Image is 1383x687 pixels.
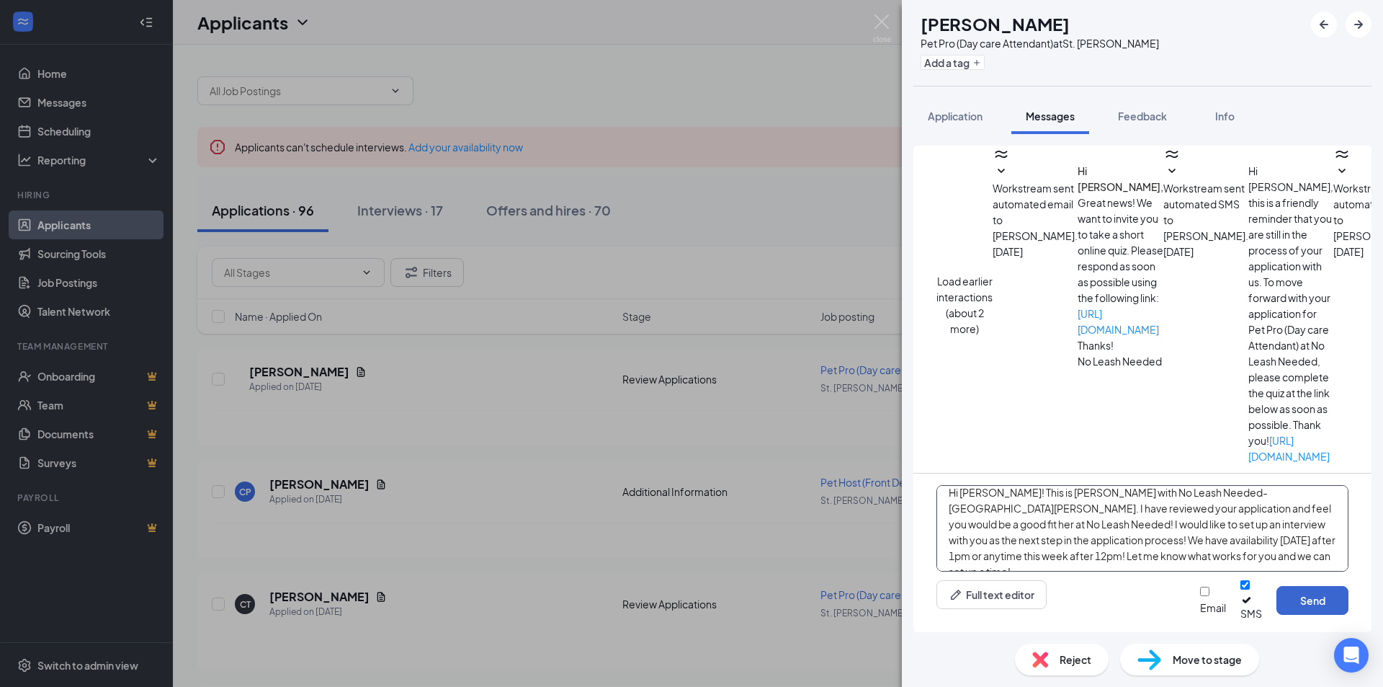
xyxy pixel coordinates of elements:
input: SMS [1240,580,1250,590]
svg: SmallChevronDown [1333,163,1351,180]
button: ArrowRight [1346,12,1371,37]
span: Hi [PERSON_NAME], this is a friendly reminder that you are still in the process of your applicati... [1248,164,1333,463]
span: Info [1215,110,1235,123]
svg: ArrowRight [1350,16,1367,33]
textarea: Hi [PERSON_NAME]! This is [PERSON_NAME] with No Leash Needed- [GEOGRAPHIC_DATA][PERSON_NAME]. I h... [936,485,1348,572]
svg: Pen [949,588,963,602]
a: [URL][DOMAIN_NAME] [1248,434,1330,463]
button: Load earlier interactions (about 2 more) [936,273,993,337]
span: Messages [1026,110,1075,123]
svg: WorkstreamLogo [1333,146,1351,163]
p: Thanks! [1078,337,1163,353]
button: PlusAdd a tag [921,55,985,70]
p: No Leash Needed [1078,353,1163,369]
span: Workstream sent automated SMS to [PERSON_NAME]. [1163,182,1248,242]
div: Open Intercom Messenger [1334,638,1369,673]
span: Feedback [1118,110,1167,123]
span: Reject [1060,652,1091,668]
button: Send [1276,586,1348,615]
input: Email [1200,587,1209,596]
div: SMS [1240,606,1262,621]
svg: SmallChevronDown [1163,163,1181,180]
svg: WorkstreamLogo [1163,146,1181,163]
svg: Checkmark [1240,594,1253,606]
div: Pet Pro (Day care Attendant) at St. [PERSON_NAME] [921,36,1159,50]
div: Email [1200,600,1226,615]
svg: Plus [972,58,981,67]
svg: SmallChevronDown [993,163,1010,180]
button: ArrowLeftNew [1311,12,1337,37]
span: [DATE] [1333,244,1364,260]
a: [URL][DOMAIN_NAME] [1078,307,1159,336]
span: Move to stage [1173,652,1242,668]
span: [DATE] [1163,244,1194,260]
h4: Hi [PERSON_NAME], [1078,163,1163,195]
span: Application [928,110,983,123]
span: Workstream sent automated email to [PERSON_NAME]. [993,182,1078,242]
button: Full text editorPen [936,580,1047,609]
svg: ArrowLeftNew [1315,16,1333,33]
svg: WorkstreamLogo [993,146,1010,163]
h1: [PERSON_NAME] [921,12,1070,36]
span: [DATE] [993,244,1023,260]
p: Great news! We want to invite you to take a short online quiz. Please respond as soon as possible... [1078,195,1163,306]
